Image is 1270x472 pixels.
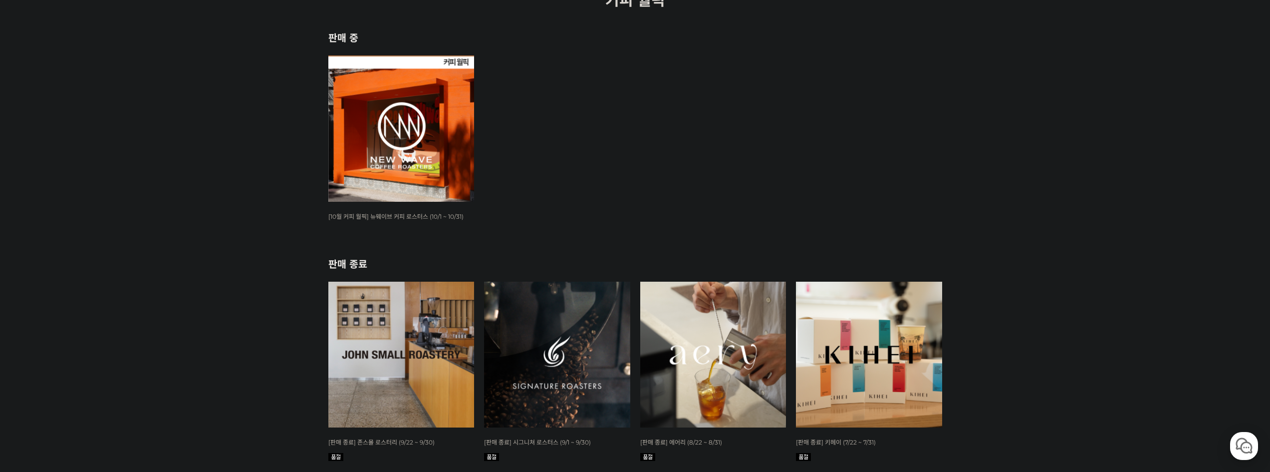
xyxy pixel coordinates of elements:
img: [판매 종료] 시그니쳐 로스터스 (9/1 ~ 9/30) [484,282,630,428]
span: 설정 [154,332,166,340]
a: [10월 커피 월픽] 뉴웨이브 커피 로스터스 (10/1 ~ 10/31) [328,212,464,220]
img: 품절 [484,453,499,461]
h2: 판매 중 [328,30,942,44]
a: 설정 [129,317,192,342]
img: 7월 커피 스몰 월픽 키헤이 [796,282,942,428]
span: 대화 [91,332,103,340]
a: 대화 [66,317,129,342]
img: 품절 [796,453,811,461]
img: 품절 [328,453,343,461]
a: [판매 종료] 키헤이 (7/22 ~ 7/31) [796,438,876,446]
img: [10월 커피 월픽] 뉴웨이브 커피 로스터스 (10/1 ~ 10/31) [328,55,475,202]
a: [판매 종료] 에어리 (8/22 ~ 8/31) [640,438,722,446]
span: 홈 [31,332,37,340]
h2: 판매 종료 [328,256,942,271]
a: [판매 종료] 존스몰 로스터리 (9/22 ~ 9/30) [328,438,435,446]
img: [판매 종료] 존스몰 로스터리 (9/22 ~ 9/30) [328,282,475,428]
a: 홈 [3,317,66,342]
span: [10월 커피 월픽] 뉴웨이브 커피 로스터스 (10/1 ~ 10/31) [328,213,464,220]
a: [판매 종료] 시그니쳐 로스터스 (9/1 ~ 9/30) [484,438,591,446]
img: 8월 커피 스몰 월픽 에어리 [640,282,786,428]
img: 품절 [640,453,655,461]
